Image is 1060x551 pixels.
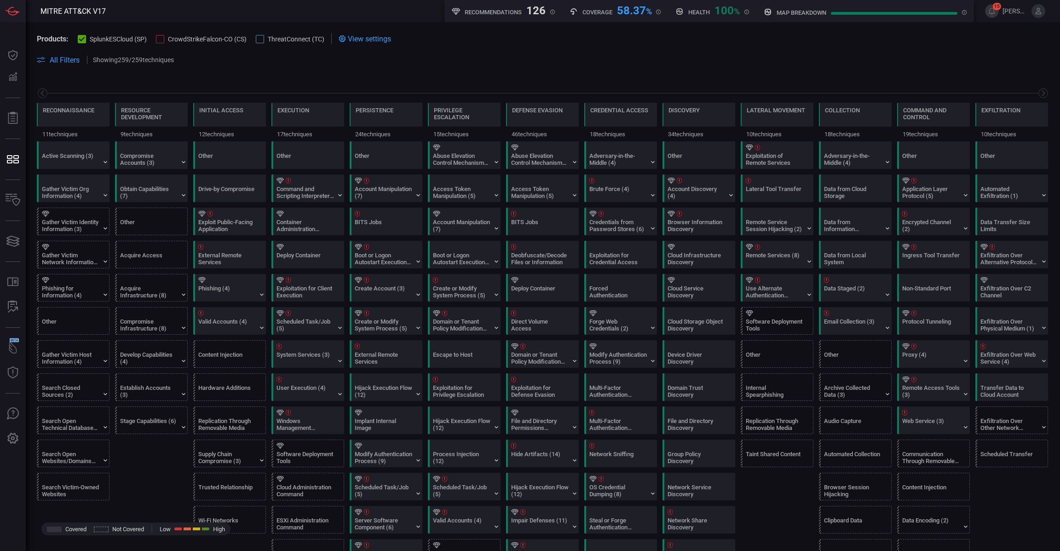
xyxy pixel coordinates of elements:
[746,152,803,166] div: Exploitation of Remote Services
[506,141,579,169] div: T1548: Abuse Elevation Control Mechanism
[617,4,652,15] div: 58.37
[271,274,344,302] div: T1203: Exploitation for Client Execution
[981,107,1020,114] div: Exfiltration
[897,141,970,169] div: Other
[506,103,579,141] div: TA0005: Defense Evasion
[741,174,813,202] div: T1570: Lateral Tool Transfer
[506,174,579,202] div: T1134: Access Token Manipulation
[271,440,344,467] div: T1072: Software Deployment Tools
[747,107,805,114] div: Lateral Movement
[120,285,178,299] div: Acquire Infrastructure (8)
[506,473,579,500] div: T1574: Hijack Execution Flow
[115,208,188,235] div: Other (Not covered)
[584,274,657,302] div: T1187: Forced Authentication
[746,219,803,232] div: Remote Service Session Hijacking (2)
[199,107,243,114] div: Initial Access
[662,127,735,141] div: 34 techniques
[662,473,735,500] div: T1046: Network Service Discovery
[741,241,813,268] div: T1021: Remote Services
[511,219,569,232] div: BITS Jobs
[506,208,579,235] div: T1197: BITS Jobs
[526,4,546,15] div: 126
[428,141,501,169] div: T1548: Abuse Elevation Control Mechanism
[115,340,188,368] div: T1587: Develop Capabilities (Not covered)
[271,373,344,401] div: T1204: User Execution
[506,307,579,335] div: T1006: Direct Volume Access
[980,285,1038,299] div: Exfiltration Over C2 Channel
[428,406,501,434] div: T1574: Hijack Execution Flow
[428,274,501,302] div: T1543: Create or Modify System Process
[825,107,860,114] div: Collection
[506,406,579,434] div: T1222: File and Directory Permissions Modification
[506,373,579,401] div: T1211: Exploitation for Defense Evasion
[741,208,813,235] div: T1563: Remote Service Session Hijacking
[506,340,579,368] div: T1484: Domain or Tenant Policy Modification
[741,127,813,141] div: 10 techniques
[193,440,266,467] div: T1195: Supply Chain Compromise (Not covered)
[37,56,80,64] button: All Filters
[668,219,725,232] div: Browser Information Discovery
[902,219,960,232] div: Encrypted Channel (2)
[897,440,970,467] div: T1092: Communication Through Removable Media (Not covered)
[662,340,735,368] div: T1652: Device Driver Discovery
[350,473,422,500] div: T1053: Scheduled Task/Job
[980,186,1038,199] div: Automated Exfiltration (1)
[37,174,109,202] div: T1591: Gather Victim Org Information
[819,141,892,169] div: T1557: Adversary-in-the-Middle
[193,127,266,141] div: 12 techniques
[824,252,881,266] div: Data from Local System
[271,406,344,434] div: T1047: Windows Management Instrumentation
[662,406,735,434] div: T1083: File and Directory Discovery
[590,107,648,114] div: Credential Access
[120,186,178,199] div: Obtain Capabilities (7)
[2,148,24,170] button: MITRE - Detection Posture
[668,285,725,299] div: Cloud Service Discovery
[465,9,522,16] h5: Recommendations
[584,473,657,500] div: T1003: OS Credential Dumping
[37,406,109,434] div: T1596: Search Open Technical Databases (Not covered)
[42,186,99,199] div: Gather Victim Org Information (4)
[37,473,109,500] div: T1594: Search Victim-Owned Websites (Not covered)
[819,208,892,235] div: T1213: Data from Information Repositories
[350,440,422,467] div: T1556: Modify Authentication Process
[37,440,109,467] div: T1593: Search Open Websites/Domains (Not covered)
[589,318,647,332] div: Forge Web Credentials (2)
[271,174,344,202] div: T1059: Command and Scripting Interpreter
[37,141,109,169] div: T1595: Active Scanning
[271,340,344,368] div: T1569: System Services
[741,373,813,401] div: T1534: Internal Spearphishing (Not covered)
[433,219,490,232] div: Account Manipulation (7)
[688,9,710,16] h5: Health
[975,103,1048,141] div: TA0010: Exfiltration
[428,473,501,500] div: T1053: Scheduled Task/Job
[42,219,99,232] div: Gather Victim Identity Information (3)
[741,103,813,141] div: TA0008: Lateral Movement
[746,252,803,266] div: Remote Services (8)
[662,373,735,401] div: T1482: Domain Trust Discovery
[277,252,334,266] div: Deploy Container
[355,318,412,332] div: Create or Modify System Process (5)
[662,307,735,335] div: T1619: Cloud Storage Object Discovery
[193,174,266,202] div: T1189: Drive-by Compromise
[819,506,892,534] div: T1115: Clipboard Data (Not covered)
[975,440,1048,467] div: T1029: Scheduled Transfer (Not covered)
[428,127,501,141] div: 15 techniques
[339,33,391,44] div: View settings
[42,152,99,166] div: Active Scanning (3)
[271,103,344,141] div: TA0002: Execution
[433,152,490,166] div: Abuse Elevation Control Mechanism (6)
[662,440,735,467] div: T1615: Group Policy Discovery
[819,340,892,368] div: Other (Not covered)
[2,428,24,450] button: Preferences
[37,307,109,335] div: Other (Not covered)
[78,34,147,43] button: SplunkESCloud (SP)
[662,174,735,202] div: T1087: Account Discovery
[819,103,892,141] div: TA0009: Collection
[350,307,422,335] div: T1543: Create or Modify System Process
[198,318,256,332] div: Valid Accounts (4)
[2,66,24,88] button: Detections
[2,230,24,252] button: Cards
[506,274,579,302] div: T1610: Deploy Container
[506,127,579,141] div: 46 techniques
[589,252,647,266] div: Exploitation for Credential Access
